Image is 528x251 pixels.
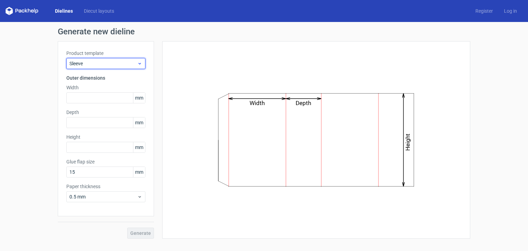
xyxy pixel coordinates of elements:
[66,50,145,57] label: Product template
[66,134,145,140] label: Height
[296,100,311,106] text: Depth
[133,167,145,177] span: mm
[405,134,411,151] text: Height
[58,27,470,36] h1: Generate new dieline
[66,75,145,81] h3: Outer dimensions
[133,142,145,152] span: mm
[66,158,145,165] label: Glue flap size
[133,117,145,128] span: mm
[66,183,145,190] label: Paper thickness
[69,193,137,200] span: 0.5 mm
[69,60,137,67] span: Sleeve
[49,8,78,14] a: Dielines
[66,109,145,116] label: Depth
[66,84,145,91] label: Width
[133,93,145,103] span: mm
[498,8,522,14] a: Log in
[78,8,120,14] a: Diecut layouts
[250,100,265,106] text: Width
[470,8,498,14] a: Register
